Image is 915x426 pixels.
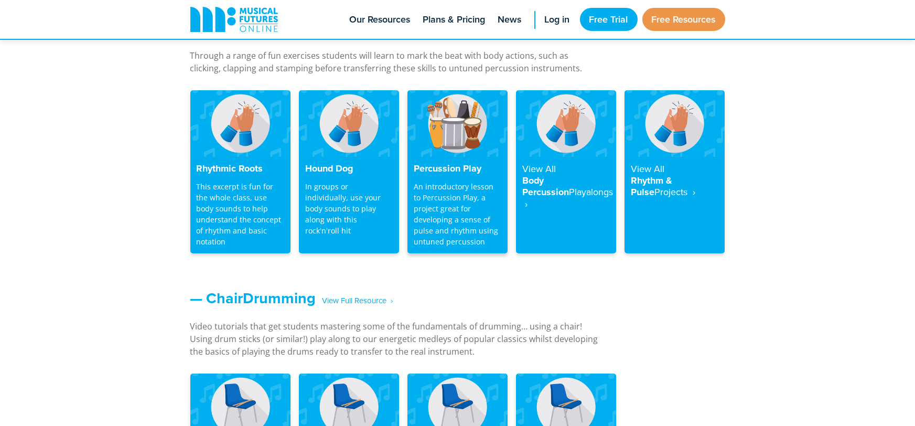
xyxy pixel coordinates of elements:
[350,13,411,27] span: Our Resources
[631,162,664,175] strong: View All
[414,181,501,247] p: An introductory lesson to Percussion Play, a project great for developing a sense of pulse and rh...
[522,162,556,175] strong: View All
[305,163,393,175] h4: Hound Dog
[625,90,725,253] a: View AllRhythm & PulseProjects ‎ ›
[522,185,613,210] strong: Playalongs ‎ ›
[190,287,393,309] a: — ChairDrumming‎ ‎ ‎ View Full Resource‎‏‏‎ ‎ ›
[197,163,284,175] h4: Rhythmic Roots
[305,181,393,236] p: In groups or individually, use your body sounds to play along with this rock'n'roll hit
[197,181,284,247] p: This excerpt is fun for the whole class, use body sounds to help understand the concept of rhythm...
[654,185,695,198] strong: Projects ‎ ›
[498,13,522,27] span: News
[414,163,501,175] h4: Percussion Play
[190,49,599,74] p: Through a range of fun exercises students will learn to mark the beat with body actions, such as ...
[516,90,616,253] a: View AllBody PercussionPlayalongs ‎ ›
[423,13,486,27] span: Plans & Pricing
[316,292,393,310] span: ‎ ‎ ‎ View Full Resource‎‏‏‎ ‎ ›
[631,163,718,198] h4: Rhythm & Pulse
[580,8,638,31] a: Free Trial
[545,13,570,27] span: Log in
[299,90,399,253] a: Hound Dog In groups or individually, use your body sounds to play along with this rock'n'roll hit
[407,90,508,253] a: Percussion Play An introductory lesson to Percussion Play, a project great for developing a sense...
[190,90,290,253] a: Rhythmic Roots This excerpt is fun for the whole class, use body sounds to help understand the co...
[642,8,725,31] a: Free Resources
[190,320,599,358] p: Video tutorials that get students mastering some of the fundamentals of drumming… using a chair! ...
[522,163,610,210] h4: Body Percussion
